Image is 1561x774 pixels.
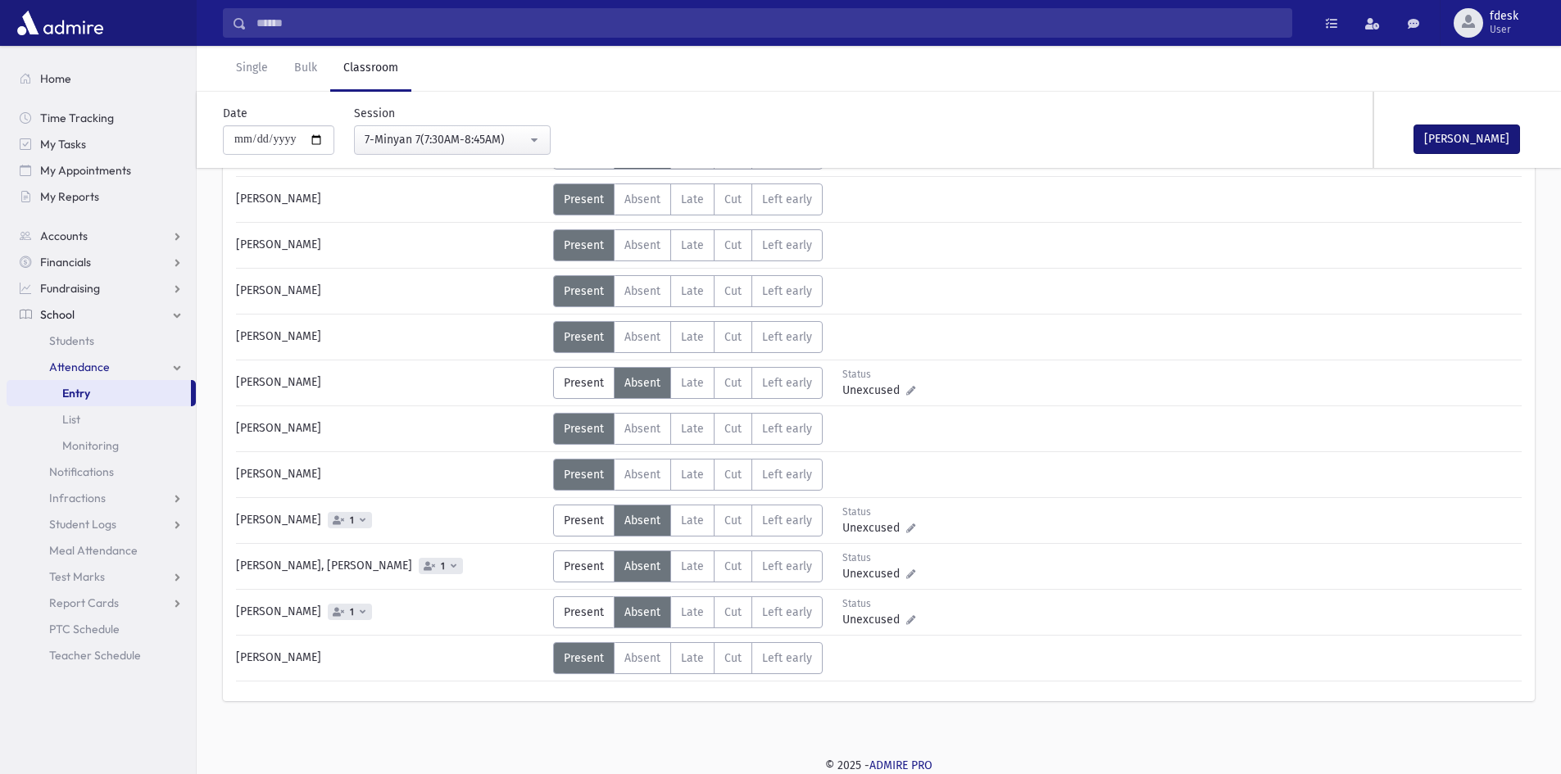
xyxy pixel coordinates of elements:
span: Late [681,284,704,298]
span: Meal Attendance [49,543,138,558]
span: Present [564,238,604,252]
span: School [40,307,75,322]
span: Present [564,559,604,573]
button: 7-Minyan 7(7:30AM-8:45AM) [354,125,551,155]
span: My Tasks [40,137,86,152]
div: AttTypes [553,459,823,491]
span: Unexcused [842,565,906,582]
span: Cut [724,514,742,527]
a: Bulk [281,46,330,92]
span: Cut [724,559,742,573]
div: [PERSON_NAME] [228,321,553,353]
span: 1 [347,607,357,618]
span: Unexcused [842,382,906,399]
a: PTC Schedule [7,616,196,642]
span: Left early [762,651,812,665]
div: AttTypes [553,413,823,445]
span: Cut [724,192,742,206]
div: [PERSON_NAME] [228,413,553,445]
div: AttTypes [553,550,823,582]
span: Late [681,605,704,619]
span: Notifications [49,464,114,479]
span: Absent [624,514,660,527]
a: Classroom [330,46,411,92]
div: 7-Minyan 7(7:30AM-8:45AM) [365,131,527,148]
a: Infractions [7,485,196,511]
a: Time Tracking [7,105,196,131]
span: Entry [62,386,90,401]
a: Teacher Schedule [7,642,196,668]
a: School [7,301,196,328]
a: My Appointments [7,157,196,183]
span: Absent [624,376,660,390]
span: Monitoring [62,438,119,453]
button: [PERSON_NAME] [1414,124,1520,154]
div: Status [842,505,915,519]
span: Report Cards [49,595,119,610]
span: Cut [724,330,742,344]
div: AttTypes [553,275,823,307]
span: Left early [762,284,812,298]
span: List [62,412,80,427]
span: Absent [624,284,660,298]
span: Present [564,468,604,482]
label: Date [223,105,247,122]
img: AdmirePro [13,7,107,39]
span: Late [681,468,704,482]
div: Status [842,367,915,382]
div: AttTypes [553,642,823,674]
div: [PERSON_NAME] [228,642,553,674]
span: Late [681,559,704,573]
span: Left early [762,514,812,527]
span: Absent [624,238,660,252]
span: Absent [624,422,660,436]
span: Teacher Schedule [49,648,141,663]
div: AttTypes [553,183,823,215]
span: Late [681,422,704,436]
span: Cut [724,468,742,482]
span: Cut [724,422,742,436]
span: Present [564,422,604,436]
span: Unexcused [842,519,906,536]
span: 1 [438,561,448,572]
span: Absent [624,559,660,573]
span: 1 [347,515,357,526]
span: Students [49,333,94,348]
span: Financials [40,255,91,269]
div: [PERSON_NAME] [228,183,553,215]
span: Present [564,330,604,344]
span: Attendance [49,360,110,374]
div: AttTypes [553,321,823,353]
div: AttTypes [553,596,823,628]
span: Left early [762,238,812,252]
span: Late [681,330,704,344]
span: Left early [762,605,812,619]
span: Present [564,605,604,619]
span: Late [681,651,704,665]
a: Report Cards [7,590,196,616]
span: Cut [724,605,742,619]
a: Accounts [7,223,196,249]
a: Home [7,66,196,92]
span: My Reports [40,189,99,204]
a: List [7,406,196,432]
a: Monitoring [7,432,196,459]
div: [PERSON_NAME] [228,596,553,628]
div: © 2025 - [223,757,1535,774]
span: Late [681,192,704,206]
span: Present [564,284,604,298]
span: Left early [762,376,812,390]
span: User [1490,23,1518,36]
span: Absent [624,605,660,619]
span: Late [681,238,704,252]
label: Session [354,105,395,122]
span: Absent [624,192,660,206]
a: Single [223,46,281,92]
span: Home [40,71,71,86]
div: AttTypes [553,367,823,399]
input: Search [247,8,1291,38]
span: Cut [724,376,742,390]
div: [PERSON_NAME], [PERSON_NAME] [228,550,553,582]
div: [PERSON_NAME] [228,459,553,491]
span: Late [681,376,704,390]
